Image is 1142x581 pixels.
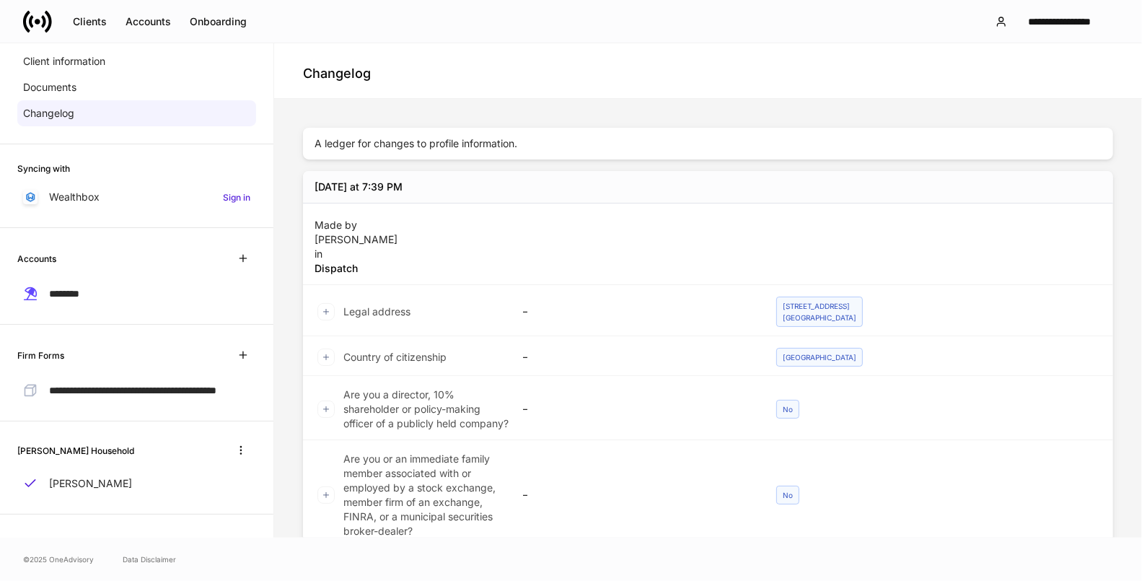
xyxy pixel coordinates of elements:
[303,65,371,82] h4: Changelog
[776,400,799,419] div: No
[190,17,247,27] div: Onboarding
[17,184,256,210] a: WealthboxSign in
[73,17,107,27] div: Clients
[343,388,511,431] p: Are you a director, 10% shareholder or policy-making officer of a publicly held company?
[523,402,527,416] h6: –
[17,444,134,458] h6: [PERSON_NAME] Household
[23,106,74,121] p: Changelog
[523,350,527,364] h6: –
[223,191,250,204] h6: Sign in
[343,305,410,319] p: Legal address
[523,488,527,502] h6: –
[343,350,447,364] p: Country of citizenship
[315,261,397,276] h5: Dispatch
[126,17,171,27] div: Accounts
[23,80,76,95] p: Documents
[17,74,256,100] a: Documents
[116,10,180,33] button: Accounts
[17,162,70,175] h6: Syncing with
[23,54,105,69] p: Client information
[776,486,799,504] div: No
[776,348,863,367] div: [GEOGRAPHIC_DATA]
[17,349,64,362] h6: Firm Forms
[180,10,256,33] button: Onboarding
[63,10,116,33] button: Clients
[17,100,256,126] a: Changelog
[303,128,1113,160] div: A ledger for changes to profile information.
[523,305,527,318] h6: –
[343,452,511,538] p: Are you or an immediate family member associated with or employed by a stock exchange, member fir...
[23,554,94,565] span: © 2025 OneAdvisory
[315,232,397,247] p: [PERSON_NAME]
[315,180,403,194] div: [DATE] at 7:39 PM
[49,476,132,491] p: [PERSON_NAME]
[17,252,56,266] h6: Accounts
[315,212,397,276] div: Made by in
[783,313,856,322] span: [GEOGRAPHIC_DATA]
[17,471,256,497] a: [PERSON_NAME]
[49,190,100,204] p: Wealthbox
[123,554,176,565] a: Data Disclaimer
[17,48,256,74] a: Client information
[783,302,850,310] span: [STREET_ADDRESS]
